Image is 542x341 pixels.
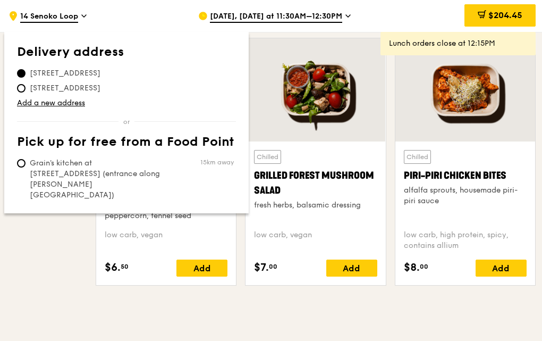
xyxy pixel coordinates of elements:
div: low carb, vegan [254,230,377,251]
div: Add [326,260,377,277]
div: Grilled Forest Mushroom Salad [254,168,377,198]
span: 14 Senoko Loop [20,11,78,23]
div: Add [476,260,527,277]
span: $204.45 [488,10,522,20]
span: 00 [420,262,428,271]
span: Grain's kitchen at [STREET_ADDRESS] (entrance along [PERSON_NAME][GEOGRAPHIC_DATA]) [17,158,175,201]
span: 50 [121,262,129,271]
span: [DATE], [DATE] at 11:30AM–12:30PM [210,11,342,23]
th: Delivery address [17,45,236,64]
span: $6. [105,260,121,276]
div: alfalfa sprouts, housemade piri-piri sauce [404,185,527,206]
a: Add a new address [17,98,236,109]
input: [STREET_ADDRESS] [17,84,26,93]
span: $7. [254,260,269,276]
input: [STREET_ADDRESS] [17,69,26,78]
input: Grain's kitchen at [STREET_ADDRESS] (entrance along [PERSON_NAME][GEOGRAPHIC_DATA])15km away [17,159,26,168]
th: Pick up for free from a Food Point [17,135,236,154]
div: low carb, high protein, spicy, contains allium [404,230,527,251]
div: Piri-piri Chicken Bites [404,168,527,183]
div: Add [176,260,227,277]
span: 00 [269,262,277,271]
span: 15km away [200,158,234,167]
span: $8. [404,260,420,276]
span: [STREET_ADDRESS] [17,68,113,79]
div: fresh herbs, balsamic dressing [254,200,377,211]
div: low carb, vegan [105,230,227,251]
span: [STREET_ADDRESS] [17,83,113,94]
div: Chilled [404,150,431,164]
div: Lunch orders close at 12:15PM [389,38,527,49]
div: Chilled [254,150,281,164]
